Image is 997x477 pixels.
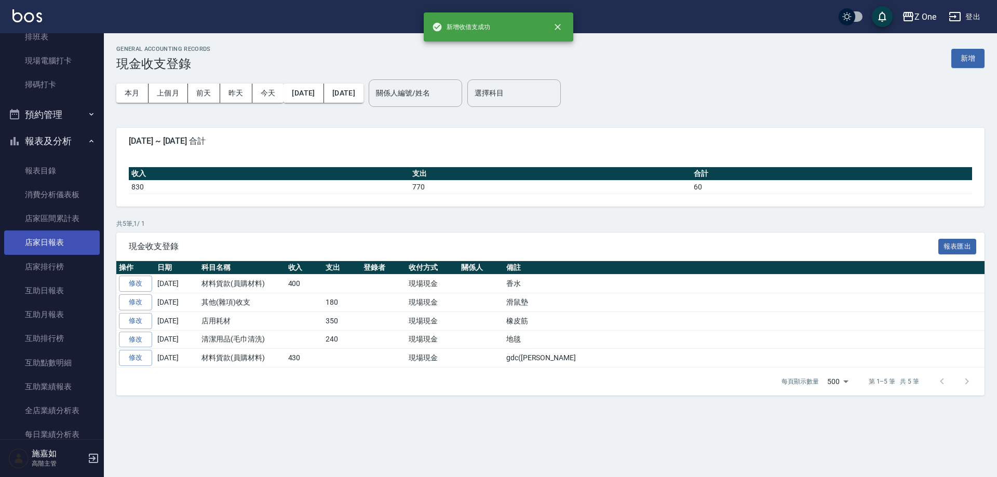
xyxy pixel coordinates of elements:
[361,261,406,275] th: 登錄者
[4,49,100,73] a: 現場電腦打卡
[410,180,691,194] td: 770
[116,46,211,52] h2: GENERAL ACCOUNTING RECORDS
[4,303,100,326] a: 互助月報表
[504,311,985,330] td: 橡皮筋
[199,293,286,312] td: 其他(雜項)收支
[129,180,410,194] td: 830
[546,16,569,38] button: close
[951,53,985,63] a: 新增
[898,6,940,28] button: Z One
[4,230,100,254] a: 店家日報表
[4,375,100,399] a: 互助業績報表
[155,261,199,275] th: 日期
[4,279,100,303] a: 互助日報表
[504,261,985,275] th: 備註
[432,22,490,32] span: 新增收借支成功
[406,261,459,275] th: 收付方式
[4,183,100,207] a: 消費分析儀表板
[119,294,152,310] a: 修改
[823,367,852,396] div: 500
[286,349,324,367] td: 430
[149,84,188,103] button: 上個月
[4,73,100,97] a: 掃碼打卡
[220,84,252,103] button: 昨天
[323,311,361,330] td: 350
[459,261,504,275] th: 關係人
[199,261,286,275] th: 科目名稱
[914,10,936,23] div: Z One
[4,128,100,155] button: 報表及分析
[155,349,199,367] td: [DATE]
[938,239,977,255] button: 報表匯出
[129,136,972,146] span: [DATE] ~ [DATE] 合計
[872,6,893,27] button: save
[155,330,199,349] td: [DATE]
[406,275,459,293] td: 現場現金
[4,255,100,279] a: 店家排行榜
[4,399,100,423] a: 全店業績分析表
[286,275,324,293] td: 400
[938,241,977,251] a: 報表匯出
[504,275,985,293] td: 香水
[323,293,361,312] td: 180
[199,330,286,349] td: 清潔用品(毛巾清洗)
[155,275,199,293] td: [DATE]
[4,159,100,183] a: 報表目錄
[4,351,100,375] a: 互助點數明細
[199,349,286,367] td: 材料貨款(員購材料)
[199,311,286,330] td: 店用耗材
[155,311,199,330] td: [DATE]
[406,330,459,349] td: 現場現金
[406,311,459,330] td: 現場現金
[199,275,286,293] td: 材料貨款(員購材料)
[504,293,985,312] td: 滑鼠墊
[4,326,100,350] a: 互助排行榜
[116,261,155,275] th: 操作
[8,448,29,469] img: Person
[504,349,985,367] td: gdc([PERSON_NAME]
[4,207,100,230] a: 店家區間累計表
[410,167,691,181] th: 支出
[284,84,324,103] button: [DATE]
[324,84,363,103] button: [DATE]
[129,241,938,252] span: 現金收支登錄
[4,25,100,49] a: 排班表
[691,180,972,194] td: 60
[286,261,324,275] th: 收入
[12,9,42,22] img: Logo
[116,57,211,71] h3: 現金收支登錄
[504,330,985,349] td: 地毯
[155,293,199,312] td: [DATE]
[116,84,149,103] button: 本月
[406,349,459,367] td: 現場現金
[4,423,100,446] a: 每日業績分析表
[323,261,361,275] th: 支出
[119,350,152,366] a: 修改
[32,448,85,459] h5: 施嘉如
[252,84,284,103] button: 今天
[406,293,459,312] td: 現場現金
[188,84,220,103] button: 前天
[945,7,985,26] button: 登出
[116,219,985,228] p: 共 5 筆, 1 / 1
[32,459,85,468] p: 高階主管
[869,377,919,386] p: 第 1–5 筆 共 5 筆
[951,49,985,68] button: 新增
[129,167,410,181] th: 收入
[119,332,152,348] a: 修改
[691,167,972,181] th: 合計
[782,377,819,386] p: 每頁顯示數量
[4,101,100,128] button: 預約管理
[119,313,152,329] a: 修改
[119,276,152,292] a: 修改
[323,330,361,349] td: 240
